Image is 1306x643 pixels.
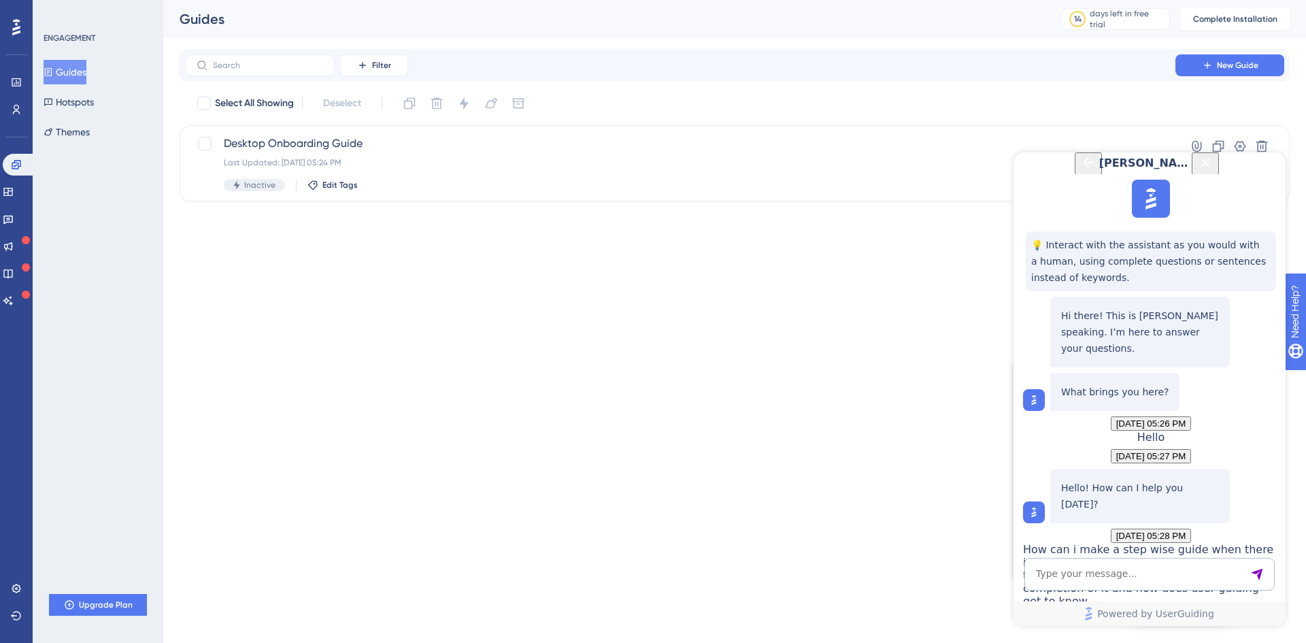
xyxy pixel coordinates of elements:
[244,180,275,191] span: Inactive
[1014,152,1286,626] iframe: UserGuiding AI Assistant
[79,599,133,610] span: Upgrade Plan
[1175,54,1284,76] button: New Guide
[307,180,358,191] button: Edit Tags
[1193,14,1277,24] span: Complete Installation
[1181,8,1290,30] button: Complete Installation
[215,95,294,112] span: Select All Showing
[322,180,358,191] span: Edit Tags
[1074,14,1082,24] div: 14
[32,3,85,20] span: Need Help?
[340,54,408,76] button: Filter
[323,95,361,112] span: Deselect
[49,594,147,616] button: Upgrade Plan
[224,157,1137,168] div: Last Updated: [DATE] 05:24 PM
[1090,8,1165,30] div: days left in free trial
[1217,60,1258,71] span: New Guide
[224,135,1137,152] span: Desktop Onboarding Guide
[180,10,1027,29] div: Guides
[213,61,323,70] input: Search
[311,91,373,116] button: Deselect
[372,60,391,71] span: Filter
